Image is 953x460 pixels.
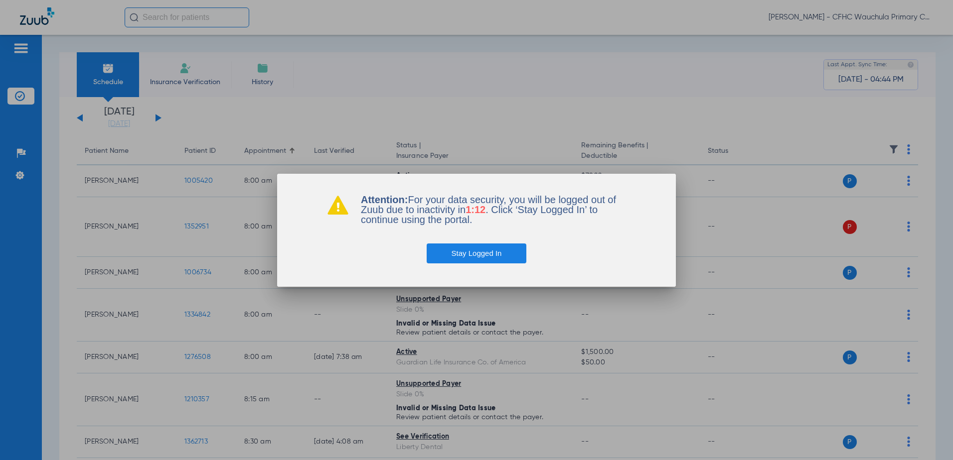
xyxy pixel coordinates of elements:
[327,195,349,215] img: warning
[903,412,953,460] iframe: Chat Widget
[361,195,626,225] p: For your data security, you will be logged out of Zuub due to inactivity in . Click ‘Stay Logged ...
[427,243,527,263] button: Stay Logged In
[361,194,408,205] b: Attention:
[466,204,485,215] span: 1:12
